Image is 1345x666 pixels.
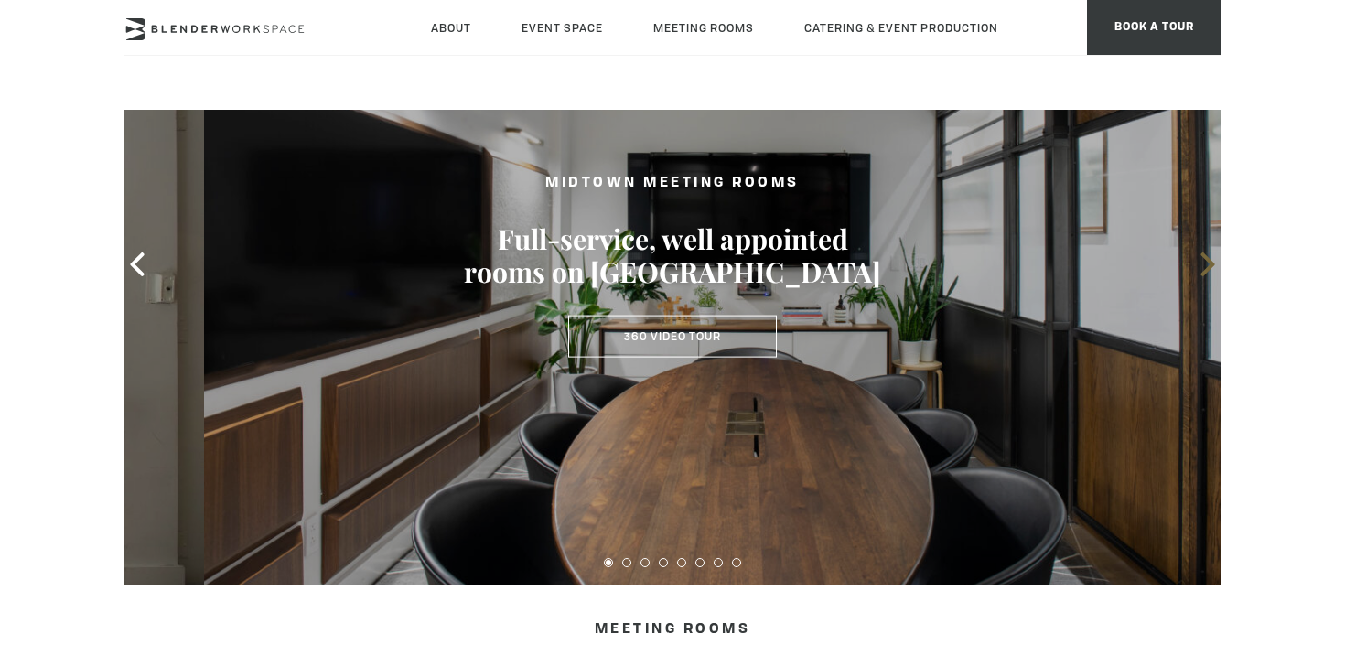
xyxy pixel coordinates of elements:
a: 360 Video Tour [568,316,777,358]
h4: Meeting Rooms [215,622,1130,639]
iframe: Chat Widget [1016,432,1345,666]
h3: Full-service, well appointed rooms on [GEOGRAPHIC_DATA] [462,222,883,288]
h2: MIDTOWN MEETING ROOMS [462,172,883,195]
